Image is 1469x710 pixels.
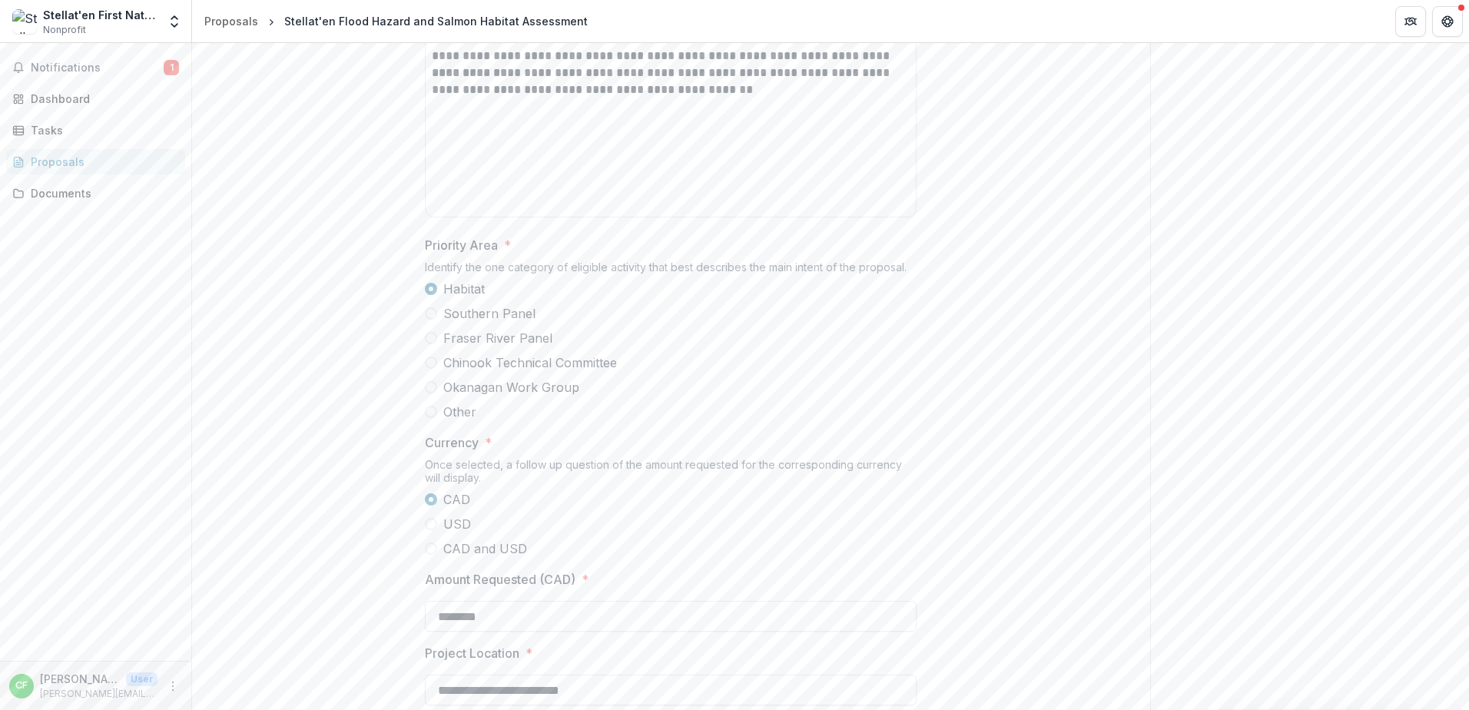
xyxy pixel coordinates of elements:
[443,539,527,558] span: CAD and USD
[164,6,185,37] button: Open entity switcher
[6,149,185,174] a: Proposals
[164,677,182,695] button: More
[40,687,158,701] p: [PERSON_NAME][EMAIL_ADDRESS][PERSON_NAME][DOMAIN_NAME]
[443,304,536,323] span: Southern Panel
[425,260,917,280] div: Identify the one category of eligible activity that best describes the main intent of the proposal.
[1395,6,1426,37] button: Partners
[15,681,28,691] div: Curtis Fullerton
[425,458,917,490] div: Once selected, a follow up question of the amount requested for the corresponding currency will d...
[443,329,552,347] span: Fraser River Panel
[1432,6,1463,37] button: Get Help
[31,154,173,170] div: Proposals
[425,433,479,452] p: Currency
[12,9,37,34] img: Stellat'en First Nation
[43,7,158,23] div: Stellat'en First Nation
[425,570,575,589] p: Amount Requested (CAD)
[443,490,470,509] span: CAD
[126,672,158,686] p: User
[425,644,519,662] p: Project Location
[443,403,476,421] span: Other
[31,61,164,75] span: Notifications
[164,60,179,75] span: 1
[443,353,617,372] span: Chinook Technical Committee
[443,280,485,298] span: Habitat
[425,236,498,254] p: Priority Area
[198,10,594,32] nav: breadcrumb
[284,13,588,29] div: Stellat'en Flood Hazard and Salmon Habitat Assessment
[6,86,185,111] a: Dashboard
[40,671,120,687] p: [PERSON_NAME]
[31,185,173,201] div: Documents
[6,55,185,80] button: Notifications1
[204,13,258,29] div: Proposals
[443,515,471,533] span: USD
[31,122,173,138] div: Tasks
[443,378,579,396] span: Okanagan Work Group
[43,23,86,37] span: Nonprofit
[6,118,185,143] a: Tasks
[198,10,264,32] a: Proposals
[31,91,173,107] div: Dashboard
[6,181,185,206] a: Documents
